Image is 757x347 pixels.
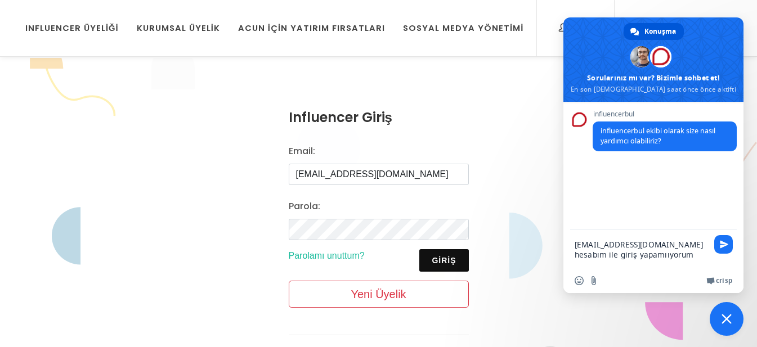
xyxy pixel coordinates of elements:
a: Crisp [706,276,732,285]
a: Konuşma [624,23,684,40]
div: Acun İçin Yatırım Fırsatları [238,22,385,34]
span: influencerbul [593,110,737,118]
span: Konuşma [644,23,676,40]
div: Sosyal Medya Yönetimi [403,22,523,34]
a: Sohbeti kapat [710,302,743,336]
label: Parola: [289,200,320,213]
div: Influencer Üyeliği [25,22,119,34]
span: Emoji ekle [575,276,584,285]
h3: Influencer Giriş [289,107,469,128]
a: Parolamı unuttum? [289,251,365,260]
span: Crisp [716,276,732,285]
span: Gönder [714,235,733,254]
textarea: Mesajınızı yazın... [575,230,710,268]
span: influencerbul ekibi olarak size nasıl yardımcı olabiliriz? [601,126,715,146]
label: Email: [289,145,315,158]
button: Giriş [419,249,468,272]
div: Giriş [558,22,597,34]
div: Kurumsal Üyelik [137,22,220,34]
span: Dosya gönder [589,276,598,285]
a: Yeni Üyelik [289,281,469,308]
